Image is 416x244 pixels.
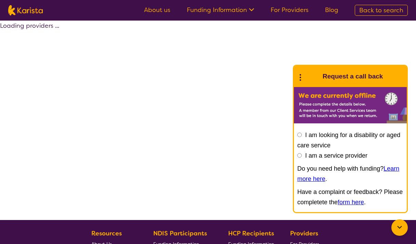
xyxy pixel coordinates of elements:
[8,5,43,15] img: Karista logo
[338,199,364,206] a: form here
[91,229,122,237] b: Resources
[359,6,403,14] span: Back to search
[294,87,407,123] img: Karista offline chat form to request call back
[297,132,400,149] label: I am looking for a disability or aged care service
[305,152,367,159] label: I am a service provider
[323,71,383,82] h1: Request a call back
[297,163,403,184] p: Do you need help with funding? .
[355,5,408,16] a: Back to search
[305,70,318,83] img: Karista
[297,187,403,207] p: Have a complaint or feedback? Please completete the .
[290,229,318,237] b: Providers
[271,6,309,14] a: For Providers
[325,6,338,14] a: Blog
[187,6,254,14] a: Funding Information
[144,6,170,14] a: About us
[153,229,207,237] b: NDIS Participants
[228,229,274,237] b: HCP Recipients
